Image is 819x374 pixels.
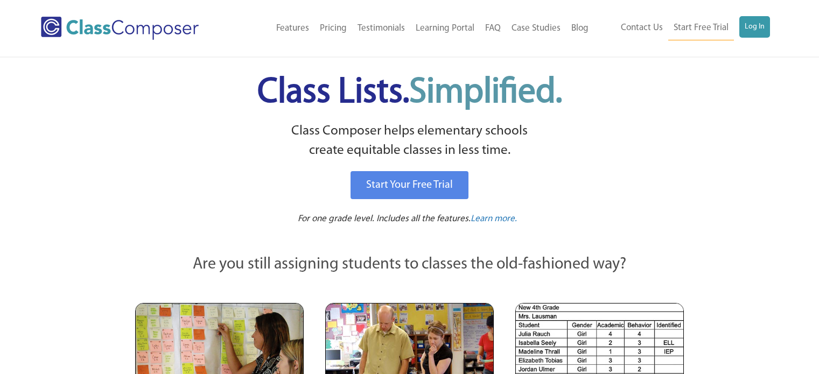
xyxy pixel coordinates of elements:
a: FAQ [480,17,506,40]
p: Class Composer helps elementary schools create equitable classes in less time. [134,122,686,161]
a: Testimonials [352,17,410,40]
a: Contact Us [615,16,668,40]
a: Learning Portal [410,17,480,40]
a: Start Free Trial [668,16,734,40]
span: Learn more. [471,214,517,223]
span: Simplified. [409,75,562,110]
a: Blog [566,17,594,40]
a: Log In [739,16,770,38]
span: Class Lists. [257,75,562,110]
span: For one grade level. Includes all the features. [298,214,471,223]
nav: Header Menu [233,17,593,40]
a: Learn more. [471,213,517,226]
img: Class Composer [41,17,199,40]
p: Are you still assigning students to classes the old-fashioned way? [135,253,684,277]
span: Start Your Free Trial [366,180,453,190]
a: Start Your Free Trial [351,171,468,199]
a: Pricing [314,17,352,40]
a: Features [271,17,314,40]
a: Case Studies [506,17,566,40]
nav: Header Menu [594,16,770,40]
